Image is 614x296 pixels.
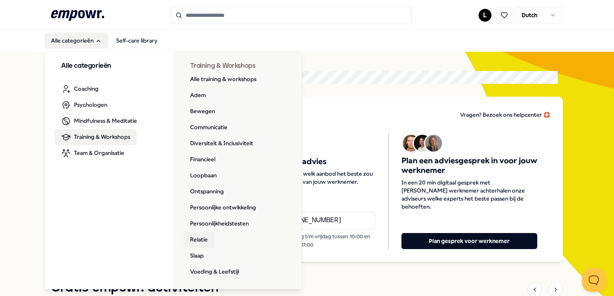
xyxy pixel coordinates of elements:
a: Team & Organisatie [55,145,131,161]
img: Avatar [425,135,442,152]
img: Avatar [414,135,431,152]
h3: Alle categorieën [61,61,158,71]
button: Plan gesprek voor werknemer [401,233,537,249]
a: Adem [184,87,212,103]
span: Training & Workshops [74,132,130,141]
a: Communicatie [184,120,234,136]
a: Ontspanning [184,184,230,200]
a: Vragen? Bezoek ons helpcenter 🛟 [460,109,550,121]
span: Vragen? Bezoek ons helpcenter 🛟 [460,112,550,118]
img: Avatar [403,135,420,152]
input: Search for products, categories or subcategories [171,6,412,24]
span: Team & Organisatie [74,148,124,157]
div: Alle categorieën [45,51,302,290]
span: Mindfulness & Meditatie [74,116,137,125]
a: Relatie [184,232,214,248]
span: Plan een adviesgesprek in voor jouw werknemer [401,156,537,175]
a: Alle training & workshops [184,71,263,87]
button: Alle categorieën [45,32,108,49]
span: Krijg telefonisch advies [239,157,375,166]
a: Training & Workshops [55,129,137,145]
a: Psychologen [55,97,114,113]
span: Overleg zelf telefonisch welk aanbod het beste zou passen bij de behoeften van jouw werknemer. [239,170,375,186]
button: L [479,9,491,22]
a: Persoonlijke ontwikkeling [184,200,262,216]
a: Financieel [184,152,222,168]
span: In een 20 min digitaal gesprek met [PERSON_NAME] werknemer achterhalen onze adviseurs welke exper... [401,178,537,211]
a: Voeding & Leefstijl [184,264,246,280]
a: Bewegen [184,103,221,120]
a: Persoonlijkheidstesten [184,216,255,232]
a: Diversiteit & Inclusiviteit [184,136,260,152]
a: Coaching [55,81,105,97]
a: Self-care library [110,32,164,49]
h3: Training & Workshops [190,61,286,71]
a: Bel [PHONE_NUMBER] [239,212,375,229]
span: Coaching [74,84,98,93]
span: Psychologen [74,100,107,109]
iframe: Help Scout Beacon - Open [582,268,606,292]
a: Mindfulness & Meditatie [55,113,143,129]
a: Loopbaan [184,168,223,184]
nav: Main [45,32,164,49]
p: Bereikbaar van maandag t/m vrijdag tussen 10:00 en 17:00 [239,233,375,249]
a: Slaap [184,248,210,264]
